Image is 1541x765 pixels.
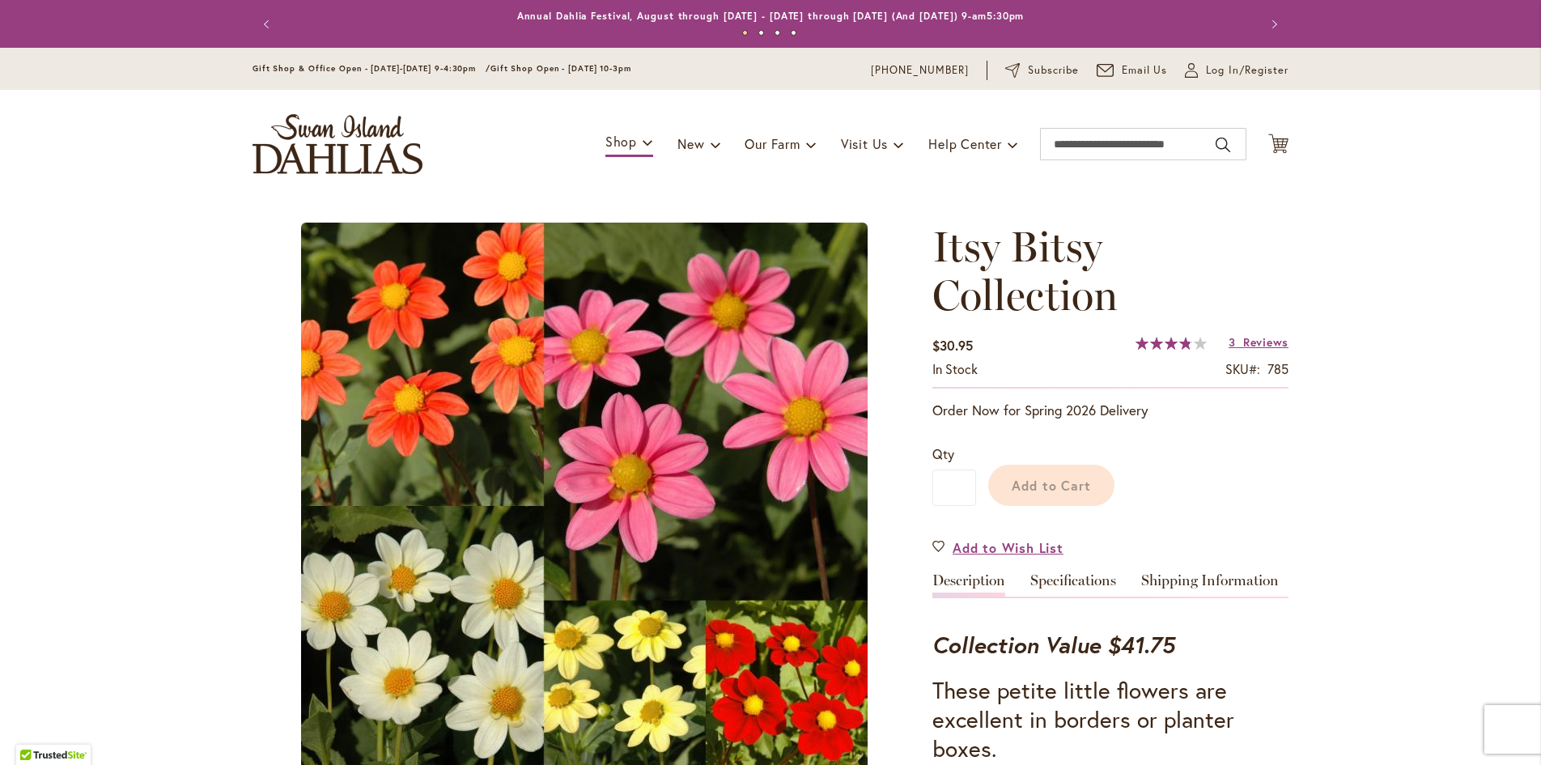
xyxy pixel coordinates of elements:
button: Next [1256,8,1288,40]
a: Specifications [1030,573,1116,597]
span: Add to Wish List [953,538,1063,557]
span: 3 [1229,334,1236,350]
span: Our Farm [745,135,800,152]
div: 76% [1136,337,1207,350]
h3: These petite little flowers are excellent in borders or planter boxes. [932,676,1288,763]
div: Availability [932,360,978,379]
span: $30.95 [932,337,973,354]
a: Add to Wish List [932,538,1063,557]
span: New [677,135,704,152]
span: In stock [932,360,978,377]
span: Shop [605,133,637,150]
a: Annual Dahlia Festival, August through [DATE] - [DATE] through [DATE] (And [DATE]) 9-am5:30pm [517,10,1025,22]
a: Subscribe [1005,62,1079,79]
span: Gift Shop Open - [DATE] 10-3pm [490,63,631,74]
span: Gift Shop & Office Open - [DATE]-[DATE] 9-4:30pm / [253,63,490,74]
a: 3 Reviews [1229,334,1288,350]
span: Log In/Register [1206,62,1288,79]
span: Qty [932,445,954,462]
p: Order Now for Spring 2026 Delivery [932,401,1288,420]
a: [PHONE_NUMBER] [871,62,969,79]
strong: SKU [1225,360,1260,377]
a: Description [932,573,1005,597]
button: 4 of 4 [791,30,796,36]
a: Email Us [1097,62,1168,79]
button: 3 of 4 [775,30,780,36]
button: 2 of 4 [758,30,764,36]
span: Visit Us [841,135,888,152]
button: Previous [253,8,285,40]
span: Help Center [928,135,1002,152]
a: Log In/Register [1185,62,1288,79]
span: Subscribe [1028,62,1079,79]
button: 1 of 4 [742,30,748,36]
a: Shipping Information [1141,573,1279,597]
strong: Collection Value $41.75 [932,630,1174,660]
span: Email Us [1122,62,1168,79]
span: Itsy Bitsy Collection [932,221,1118,321]
div: 785 [1267,360,1288,379]
span: Reviews [1243,334,1288,350]
a: store logo [253,114,422,174]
